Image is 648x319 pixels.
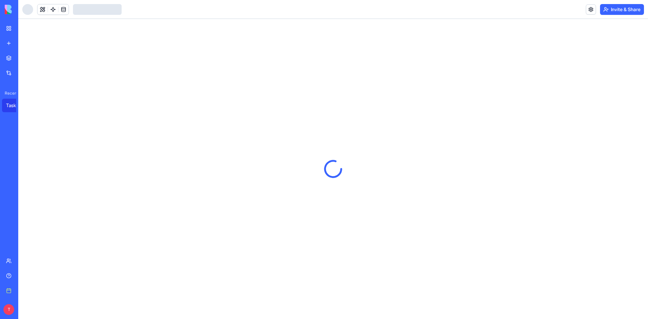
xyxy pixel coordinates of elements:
div: TaskMaster [6,102,25,109]
span: T [3,304,14,315]
img: logo [5,5,47,14]
button: Invite & Share [600,4,644,15]
a: TaskMaster [2,99,29,112]
span: Recent [2,91,16,96]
